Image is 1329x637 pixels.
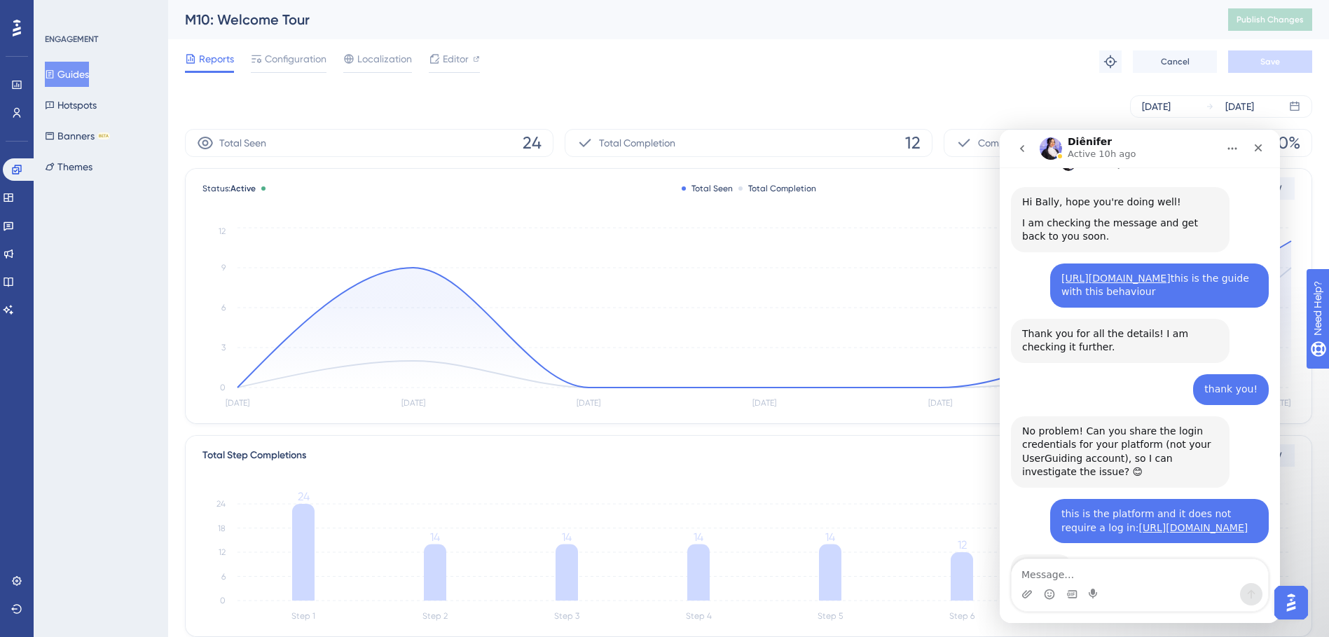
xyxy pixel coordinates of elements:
span: Total Completion [599,135,675,151]
span: Save [1260,56,1280,67]
button: Hotspots [45,93,97,118]
tspan: Step 1 [291,611,315,621]
iframe: UserGuiding AI Assistant Launcher [1270,582,1312,624]
tspan: [DATE] [577,398,600,408]
div: Total Step Completions [202,447,306,464]
button: Publish Changes [1228,8,1312,31]
tspan: [DATE] [401,398,425,408]
button: Save [1228,50,1312,73]
tspan: 24 [298,490,310,503]
span: Configuration [265,50,326,67]
tspan: 9 [221,263,226,273]
span: 50% [1269,132,1300,154]
span: Localization [357,50,412,67]
span: Publish Changes [1237,14,1304,25]
tspan: 14 [825,530,835,544]
button: Guides [45,62,89,87]
tspan: 12 [219,226,226,236]
tspan: 6 [221,303,226,313]
tspan: [DATE] [226,398,249,408]
button: BannersBETA [45,123,110,149]
tspan: 0 [220,383,226,392]
span: 12 [905,132,921,154]
div: [DATE] [1225,98,1254,115]
iframe: Intercom live chat [1000,130,1280,623]
tspan: Step 4 [686,611,712,621]
tspan: 14 [562,530,572,544]
tspan: Step 6 [949,611,975,621]
div: [DATE] [1142,98,1171,115]
span: Need Help? [33,4,88,20]
tspan: 12 [958,538,967,552]
span: Completion Rate [978,135,1054,151]
span: 24 [523,132,542,154]
div: Total Seen [682,183,733,194]
span: Status: [202,183,256,194]
div: ENGAGEMENT [45,34,98,45]
button: Cancel [1133,50,1217,73]
tspan: [DATE] [752,398,776,408]
tspan: 14 [430,530,440,544]
tspan: Step 2 [422,611,448,621]
tspan: Step 5 [818,611,843,621]
tspan: 24 [216,499,226,509]
button: Themes [45,154,92,179]
span: Editor [443,50,469,67]
span: Reports [199,50,234,67]
tspan: 0 [220,596,226,605]
tspan: 18 [218,523,226,533]
span: Active [230,184,256,193]
tspan: 6 [221,572,226,582]
span: Total Seen [219,135,266,151]
div: M10: Welcome Tour [185,10,1193,29]
tspan: 3 [221,343,226,352]
tspan: [DATE] [1267,398,1290,408]
tspan: 14 [694,530,703,544]
tspan: [DATE] [928,398,952,408]
tspan: 12 [219,547,226,557]
div: Total Completion [738,183,816,194]
tspan: Step 3 [554,611,579,621]
div: BETA [97,132,110,139]
span: Cancel [1161,56,1190,67]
